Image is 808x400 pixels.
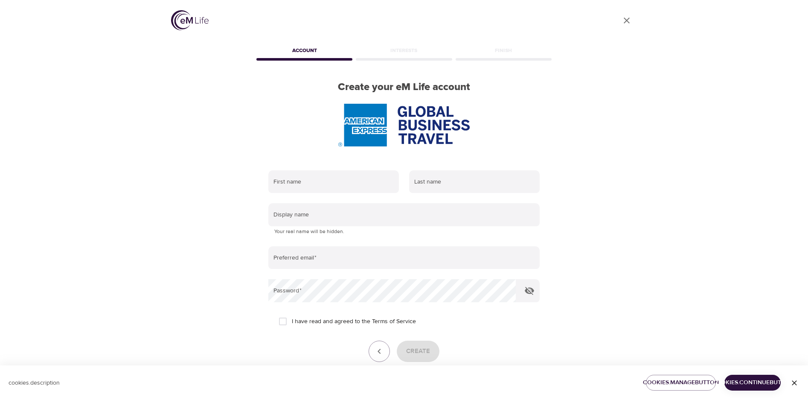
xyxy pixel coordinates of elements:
img: AmEx%20GBT%20logo.png [338,104,470,146]
button: cookies.continueButton [724,375,781,391]
h2: Create your eM Life account [255,81,553,93]
img: logo [171,10,209,30]
p: Your real name will be hidden. [274,228,534,236]
button: cookies.manageButton [646,375,716,391]
span: cookies.manageButton [653,377,709,388]
a: Terms of Service [372,317,416,326]
a: close [616,10,637,31]
span: cookies.continueButton [731,377,774,388]
span: I have read and agreed to the [292,317,416,326]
